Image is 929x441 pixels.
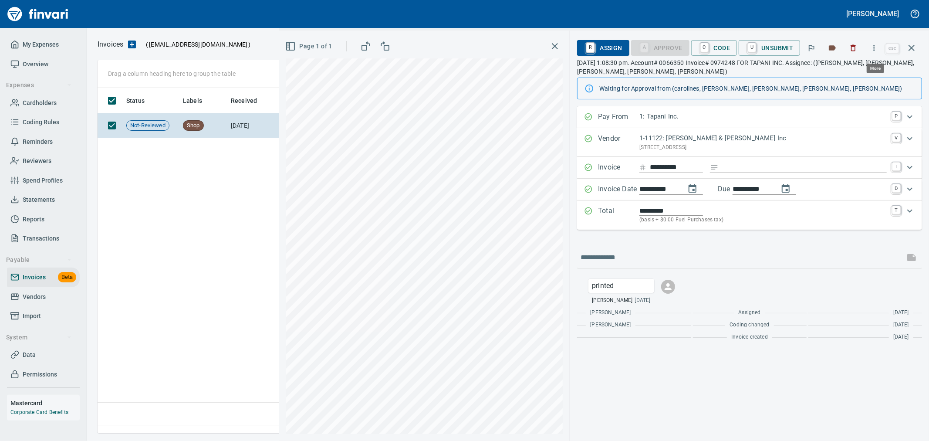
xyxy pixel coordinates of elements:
[23,59,48,70] span: Overview
[730,321,769,329] span: Coding changed
[7,190,80,210] a: Statements
[886,44,899,53] a: esc
[23,369,57,380] span: Permissions
[148,40,248,49] span: [EMAIL_ADDRESS][DOMAIN_NAME]
[58,272,76,282] span: Beta
[731,333,768,342] span: Invoice created
[6,80,72,91] span: Expenses
[739,309,761,317] span: Assigned
[710,163,719,172] svg: Invoice description
[123,39,141,50] button: Upload an Invoice
[3,252,75,268] button: Payable
[586,43,595,52] a: R
[590,321,631,329] span: [PERSON_NAME]
[126,95,145,106] span: Status
[639,112,887,122] p: 1: Tapani Inc.
[23,311,41,322] span: Import
[23,233,59,244] span: Transactions
[639,216,887,224] p: (basis + $0.00 Fuel Purchases tax)
[775,178,796,199] button: change due date
[577,157,922,179] div: Expand
[598,133,639,152] p: Vendor
[639,162,646,173] svg: Invoice number
[7,210,80,229] a: Reports
[23,175,63,186] span: Spend Profiles
[746,41,793,55] span: Unsubmit
[7,112,80,132] a: Coding Rules
[108,69,236,78] p: Drag a column heading here to group the table
[7,306,80,326] a: Import
[892,112,901,120] a: P
[884,37,922,58] span: Close invoice
[893,321,909,329] span: [DATE]
[127,122,169,130] span: Not-Reviewed
[23,136,53,147] span: Reminders
[227,113,275,138] td: [DATE]
[7,35,80,54] a: My Expenses
[823,38,842,58] button: Labels
[98,39,123,50] p: Invoices
[183,95,213,106] span: Labels
[639,133,887,143] p: 1-11122: [PERSON_NAME] & [PERSON_NAME] Inc
[739,40,800,56] button: UUnsubmit
[598,184,639,195] p: Invoice Date
[577,128,922,157] div: Expand
[682,178,703,199] button: change date
[7,345,80,365] a: Data
[631,44,689,51] div: Coding Required
[23,194,55,205] span: Statements
[577,200,922,230] div: Expand
[5,3,71,24] img: Finvari
[7,132,80,152] a: Reminders
[3,329,75,346] button: System
[893,333,909,342] span: [DATE]
[126,95,156,106] span: Status
[892,184,901,193] a: D
[3,77,75,93] button: Expenses
[893,309,909,317] span: [DATE]
[141,40,251,49] p: ( )
[284,38,335,54] button: Page 1 of 1
[700,43,709,52] a: C
[892,133,901,142] a: V
[23,39,59,50] span: My Expenses
[577,58,922,76] p: [DATE] 1:08:30 pm. Account# 0066350 Invoice# 0974248 FOR TAPANI INC. Assignee: ([PERSON_NAME], [P...
[23,349,36,360] span: Data
[231,95,268,106] span: Received
[7,93,80,113] a: Cardholders
[588,279,654,293] div: Click for options
[7,365,80,384] a: Permissions
[639,143,887,152] p: [STREET_ADDRESS]
[598,162,639,173] p: Invoice
[590,309,631,317] span: [PERSON_NAME]
[6,332,72,343] span: System
[598,112,639,123] p: Pay From
[23,214,44,225] span: Reports
[183,122,203,130] span: Shop
[844,38,863,58] button: Discard
[748,43,756,52] a: U
[23,98,57,109] span: Cardholders
[287,41,332,52] span: Page 1 of 1
[635,296,651,305] span: [DATE]
[7,151,80,171] a: Reviewers
[6,254,72,265] span: Payable
[845,7,901,20] button: [PERSON_NAME]
[577,106,922,128] div: Expand
[7,54,80,74] a: Overview
[599,81,915,96] div: Waiting for Approval from (carolines, [PERSON_NAME], [PERSON_NAME], [PERSON_NAME], [PERSON_NAME])
[892,206,901,214] a: T
[23,117,59,128] span: Coding Rules
[7,229,80,248] a: Transactions
[98,39,123,50] nav: breadcrumb
[23,156,51,166] span: Reviewers
[275,113,362,138] td: [PERSON_NAME] & [PERSON_NAME] Inc (1-11122)
[691,40,737,56] button: CCode
[577,40,629,56] button: RAssign
[10,398,80,408] h6: Mastercard
[592,281,650,291] p: printed
[584,41,622,55] span: Assign
[183,95,202,106] span: Labels
[718,184,759,194] p: Due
